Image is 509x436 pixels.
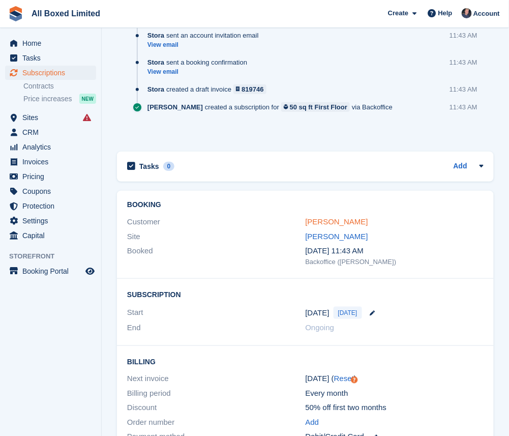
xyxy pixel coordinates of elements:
[127,216,306,228] div: Customer
[23,81,96,91] a: Contracts
[22,214,83,228] span: Settings
[334,374,354,383] a: Reset
[147,57,252,67] div: sent a booking confirmation
[147,102,398,112] div: created a subscription for via Backoffice
[334,307,362,319] span: [DATE]
[23,94,72,104] span: Price increases
[5,110,96,125] a: menu
[8,6,23,21] img: stora-icon-8386f47178a22dfd0bd8f6a31ec36ba5ce8667c1dd55bd0f319d3a0aa187defe.svg
[127,231,306,243] div: Site
[281,102,350,112] a: 50 sq ft First Floor
[473,9,500,19] span: Account
[163,162,175,171] div: 0
[5,125,96,139] a: menu
[306,373,484,385] div: [DATE] ( )
[5,155,96,169] a: menu
[127,201,484,209] h2: Booking
[22,264,83,278] span: Booking Portal
[147,84,164,94] span: Stora
[306,245,484,257] div: [DATE] 11:43 AM
[290,102,347,112] div: 50 sq ft First Floor
[5,169,96,184] a: menu
[22,140,83,154] span: Analytics
[450,102,477,112] div: 11:43 AM
[127,402,306,414] div: Discount
[5,51,96,65] a: menu
[23,93,96,104] a: Price increases NEW
[127,373,306,385] div: Next invoice
[462,8,472,18] img: Dan Goss
[5,264,96,278] a: menu
[454,161,467,172] a: Add
[22,36,83,50] span: Home
[84,265,96,277] a: Preview store
[127,289,484,299] h2: Subscription
[306,417,319,429] a: Add
[147,57,164,67] span: Stora
[450,57,477,67] div: 11:43 AM
[22,184,83,198] span: Coupons
[127,307,306,319] div: Start
[22,66,83,80] span: Subscriptions
[147,102,203,112] span: [PERSON_NAME]
[9,251,101,261] span: Storefront
[5,184,96,198] a: menu
[147,41,264,49] a: View email
[438,8,453,18] span: Help
[5,199,96,213] a: menu
[306,307,330,319] time: 2025-09-06 00:00:00 UTC
[306,402,484,414] div: 50% off first two months
[127,322,306,334] div: End
[306,257,484,267] div: Backoffice ([PERSON_NAME])
[388,8,408,18] span: Create
[450,31,477,40] div: 11:43 AM
[5,214,96,228] a: menu
[139,162,159,171] h2: Tasks
[79,94,96,104] div: NEW
[22,199,83,213] span: Protection
[27,5,104,22] a: All Boxed Limited
[147,31,164,40] span: Stora
[127,417,306,429] div: Order number
[306,323,335,332] span: Ongoing
[242,84,263,94] div: 819746
[147,68,252,76] a: View email
[22,110,83,125] span: Sites
[83,113,91,122] i: Smart entry sync failures have occurred
[147,31,264,40] div: sent an account invitation email
[350,375,359,385] div: Tooltip anchor
[306,388,484,400] div: Every month
[22,51,83,65] span: Tasks
[5,66,96,80] a: menu
[22,125,83,139] span: CRM
[22,228,83,243] span: Capital
[5,228,96,243] a: menu
[306,232,368,241] a: [PERSON_NAME]
[127,245,306,267] div: Booked
[5,36,96,50] a: menu
[127,356,484,366] h2: Billing
[22,169,83,184] span: Pricing
[233,84,266,94] a: 819746
[5,140,96,154] a: menu
[127,388,306,400] div: Billing period
[306,217,368,226] a: [PERSON_NAME]
[147,84,272,94] div: created a draft invoice
[450,84,477,94] div: 11:43 AM
[22,155,83,169] span: Invoices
